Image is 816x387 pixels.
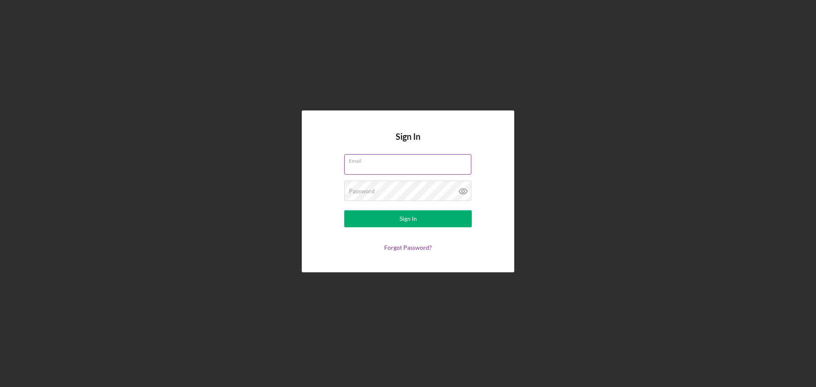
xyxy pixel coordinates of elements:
h4: Sign In [396,132,420,154]
label: Password [349,188,375,195]
button: Sign In [344,210,472,227]
a: Forgot Password? [384,244,432,251]
label: Email [349,155,471,164]
div: Sign In [399,210,417,227]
